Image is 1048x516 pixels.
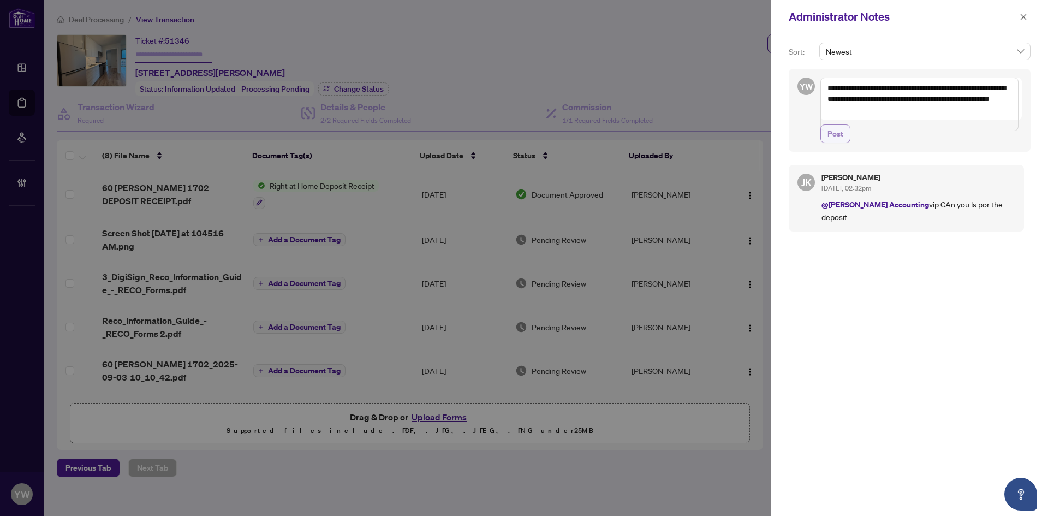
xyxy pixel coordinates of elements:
span: YW [800,80,813,93]
span: Post [827,125,843,143]
button: Post [820,124,850,143]
p: vip CAn you ls por the deposit [821,198,1015,223]
span: @[PERSON_NAME] Accounting [821,199,929,210]
span: JK [801,175,812,190]
span: close [1020,13,1027,21]
span: [DATE], 02:32pm [821,184,871,192]
span: Newest [826,43,1024,60]
h5: [PERSON_NAME] [821,174,1015,181]
button: Open asap [1004,478,1037,511]
div: Administrator Notes [789,9,1016,25]
p: Sort: [789,46,815,58]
